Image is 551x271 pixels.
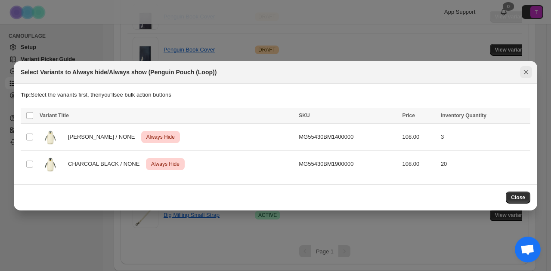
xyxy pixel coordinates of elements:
p: Select the variants first, then you'll see bulk action buttons [21,91,530,99]
span: Inventory Quantity [441,113,486,119]
td: 20 [438,150,530,177]
span: Always Hide [149,159,181,169]
img: MG55430_BM19_color_01.jpg [40,153,61,175]
h2: Select Variants to Always hide/Always show (Penguin Pouch (Loop)) [21,68,217,76]
button: Close [520,66,532,78]
strong: Tip: [21,91,31,98]
span: [PERSON_NAME] / NONE [68,133,139,141]
button: Close [506,192,530,204]
span: Price [402,113,415,119]
div: チャットを開く [515,237,541,262]
img: MG55430_BM14_color_01.jpg [40,126,61,148]
span: Variant Title [40,113,69,119]
td: 108.00 [400,150,438,177]
span: Close [511,194,525,201]
td: 108.00 [400,123,438,150]
td: MG55430BM1400000 [296,123,399,150]
span: SKU [299,113,310,119]
td: 3 [438,123,530,150]
span: Always Hide [145,132,176,142]
span: CHARCOAL BLACK / NONE [68,160,144,168]
td: MG55430BM1900000 [296,150,399,177]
